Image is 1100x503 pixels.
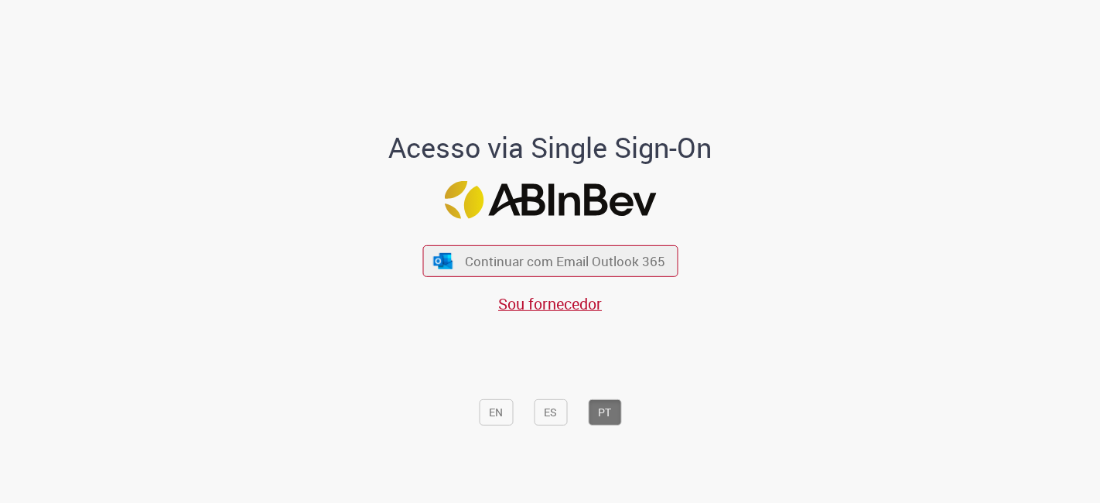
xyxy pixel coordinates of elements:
button: ES [534,399,567,426]
img: Logo ABInBev [444,181,656,219]
span: Continuar com Email Outlook 365 [465,252,665,270]
button: PT [588,399,621,426]
img: ícone Azure/Microsoft 360 [432,253,454,269]
h1: Acesso via Single Sign-On [336,132,765,163]
button: ícone Azure/Microsoft 360 Continuar com Email Outlook 365 [422,245,678,277]
button: EN [479,399,513,426]
a: Sou fornecedor [498,293,602,314]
